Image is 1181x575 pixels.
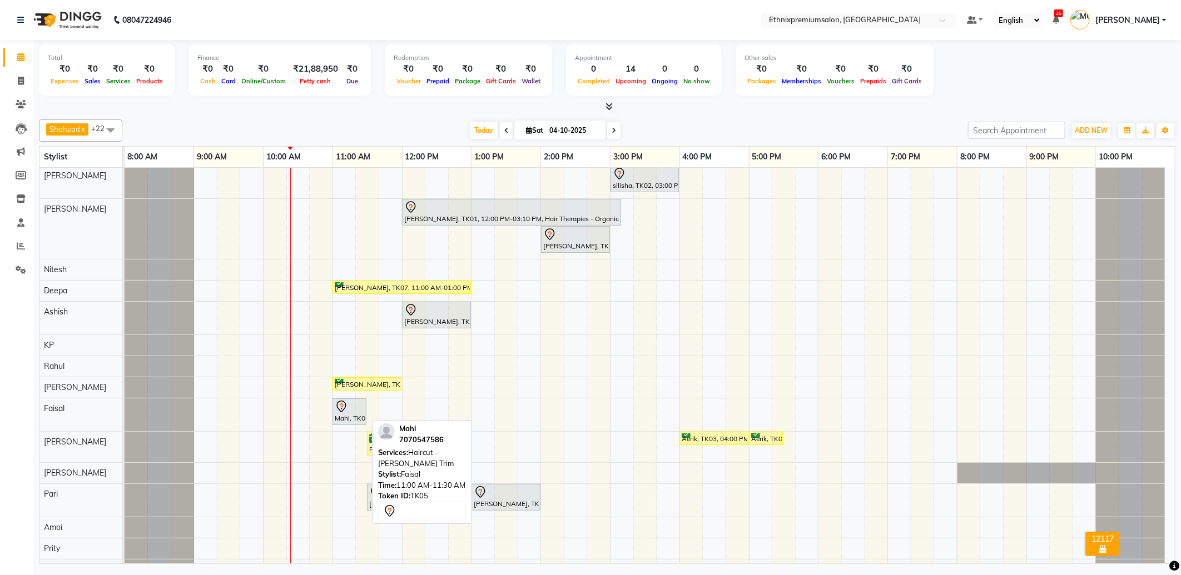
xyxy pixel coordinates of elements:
[44,489,58,499] span: Pari
[368,433,435,454] div: Pandu, TK09, 11:30 AM-12:30 PM, Haircut - Premier Men Hair Cut
[483,63,519,76] div: ₹0
[48,63,82,76] div: ₹0
[44,307,68,317] span: Ashish
[424,77,452,85] span: Prepaid
[403,149,442,165] a: 12:00 PM
[473,486,539,509] div: [PERSON_NAME], TK08, 01:00 PM-02:00 PM, Pedicure - Avl Pedipure(Unisex)
[334,282,470,293] div: [PERSON_NAME], TK07, 11:00 AM-01:00 PM, Hair Colour - Global Coloring - Medium([DEMOGRAPHIC_DATA])
[264,149,304,165] a: 10:00 AM
[394,77,424,85] span: Voucher
[1096,149,1135,165] a: 10:00 PM
[334,400,365,423] div: Mahi, TK05, 11:00 AM-11:30 AM, Haircut - [PERSON_NAME] Trim
[750,433,782,444] div: Aerik, TK03, 05:00 PM-05:30 PM, Haircut - [PERSON_NAME] Trim
[888,149,923,165] a: 7:00 PM
[44,382,106,392] span: [PERSON_NAME]
[541,149,576,165] a: 2:00 PM
[649,77,681,85] span: Ongoing
[44,204,106,214] span: [PERSON_NAME]
[44,171,106,181] span: [PERSON_NAME]
[378,491,410,500] span: Token ID:
[122,4,171,36] b: 08047224946
[133,77,166,85] span: Products
[378,448,408,457] span: Services:
[680,149,715,165] a: 4:00 PM
[818,149,854,165] a: 6:00 PM
[452,63,483,76] div: ₹0
[80,124,85,133] a: x
[103,63,133,76] div: ₹0
[1095,14,1160,26] span: [PERSON_NAME]
[103,77,133,85] span: Services
[889,77,925,85] span: Gift Cards
[125,149,160,165] a: 8:00 AM
[44,152,67,162] span: Stylist
[523,126,546,134] span: Sat
[575,63,613,76] div: 0
[403,201,620,224] div: [PERSON_NAME], TK01, 12:00 PM-03:10 PM, Hair Therapies - Organic Treatment
[889,63,925,76] div: ₹0
[219,63,239,76] div: ₹0
[681,433,747,444] div: Aerik, TK03, 04:00 PM-05:00 PM, Haircut - Top Tier Men Hair Cut
[612,167,678,191] div: silisha, TK02, 03:00 PM-04:00 PM, Haircut - Premier Women Hair Cut
[378,469,466,480] div: Faisal
[611,149,646,165] a: 3:00 PM
[344,77,361,85] span: Due
[575,53,713,63] div: Appointment
[745,63,779,76] div: ₹0
[44,264,67,274] span: Nitesh
[424,63,452,76] div: ₹0
[44,403,64,413] span: Faisal
[649,63,681,76] div: 0
[546,122,602,139] input: 2025-10-04
[824,77,857,85] span: Vouchers
[44,437,106,447] span: [PERSON_NAME]
[44,543,60,553] span: Prity
[750,149,785,165] a: 5:00 PM
[1027,149,1062,165] a: 9:00 PM
[44,361,64,371] span: Rahul
[681,63,713,76] div: 0
[219,77,239,85] span: Card
[289,63,343,76] div: ₹21,88,950
[343,63,362,76] div: ₹0
[194,149,230,165] a: 9:00 AM
[394,63,424,76] div: ₹0
[333,149,373,165] a: 11:00 AM
[403,303,470,327] div: [PERSON_NAME], TK06, 12:00 PM-01:00 PM, Haircut - Premier Men Hair Cut
[378,480,466,491] div: 11:00 AM-11:30 AM
[613,63,649,76] div: 14
[49,124,80,133] span: Shahzad
[197,63,219,76] div: ₹0
[44,468,106,478] span: [PERSON_NAME]
[133,63,166,76] div: ₹0
[857,77,889,85] span: Prepaids
[378,448,454,468] span: Haircut - [PERSON_NAME] Trim
[745,77,779,85] span: Packages
[483,77,519,85] span: Gift Cards
[399,424,416,433] span: Mahi
[378,481,396,489] span: Time:
[470,122,498,139] span: Today
[1054,9,1063,17] span: 25
[399,434,444,446] div: 7070547586
[197,77,219,85] span: Cash
[542,228,609,251] div: [PERSON_NAME], TK04, 02:00 PM-03:00 PM, Haircut - Premier Women Hair Cut
[334,379,400,389] div: [PERSON_NAME], TK10, 11:00 AM-12:00 PM, Haircut - Premier Men Hair Cut
[472,149,507,165] a: 1:00 PM
[48,53,166,63] div: Total
[745,53,925,63] div: Other sales
[452,77,483,85] span: Package
[1075,126,1108,134] span: ADD NEW
[197,53,362,63] div: Finance
[1070,10,1090,29] img: MUSTHAFA
[378,423,395,440] img: profile
[378,491,466,502] div: TK05
[857,63,889,76] div: ₹0
[1088,534,1117,544] div: 12117
[824,63,857,76] div: ₹0
[519,77,543,85] span: Wallet
[44,340,54,350] span: KP
[779,77,824,85] span: Memberships
[44,286,67,296] span: Deepa
[957,149,993,165] a: 8:00 PM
